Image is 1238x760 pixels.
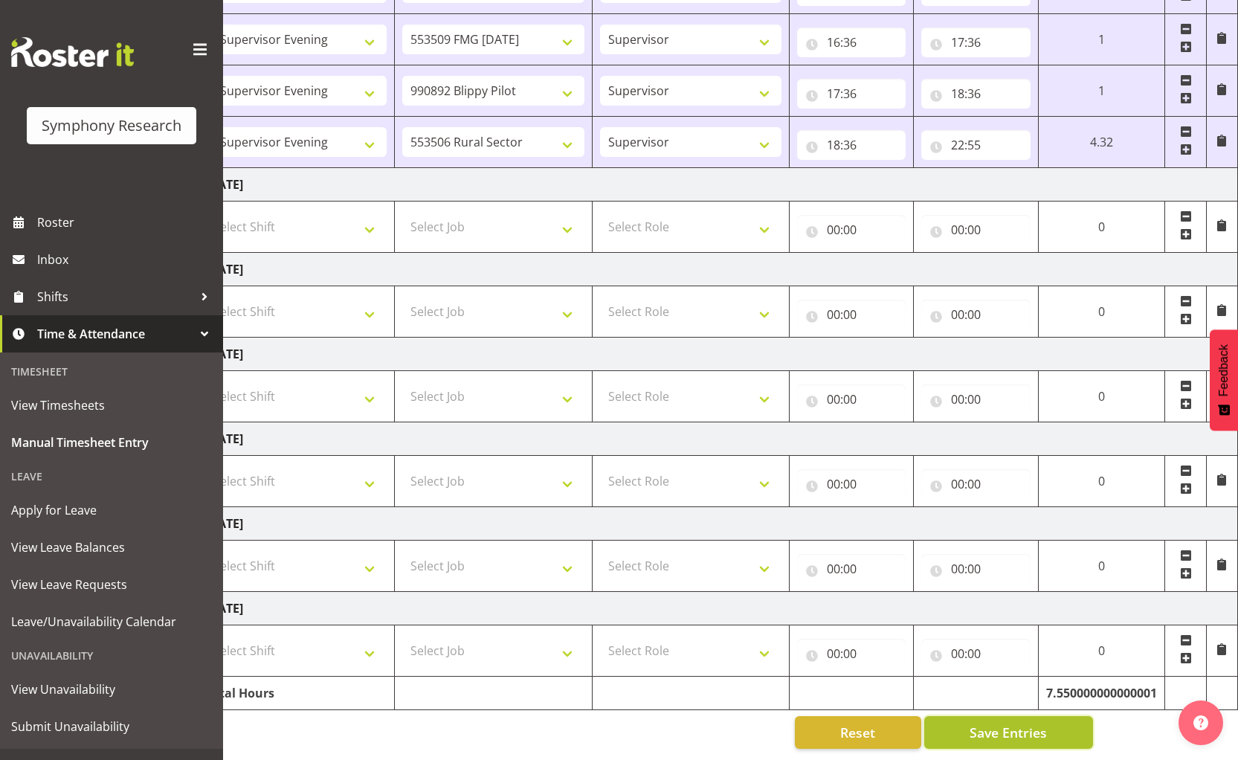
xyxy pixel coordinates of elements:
[198,422,1238,456] td: [DATE]
[11,37,134,67] img: Rosterit website logo
[1039,117,1165,168] td: 4.32
[1039,456,1165,507] td: 0
[1039,371,1165,422] td: 0
[921,384,1031,414] input: Click to select...
[797,639,906,669] input: Click to select...
[4,640,219,671] div: Unavailability
[4,603,219,640] a: Leave/Unavailability Calendar
[921,130,1031,160] input: Click to select...
[921,79,1031,109] input: Click to select...
[11,678,212,701] span: View Unavailability
[11,499,212,521] span: Apply for Leave
[198,253,1238,286] td: [DATE]
[921,554,1031,584] input: Click to select...
[198,677,395,710] td: Total Hours
[4,671,219,708] a: View Unavailability
[970,723,1047,742] span: Save Entries
[4,387,219,424] a: View Timesheets
[198,168,1238,202] td: [DATE]
[797,384,906,414] input: Click to select...
[1210,329,1238,431] button: Feedback - Show survey
[797,130,906,160] input: Click to select...
[797,215,906,245] input: Click to select...
[797,300,906,329] input: Click to select...
[924,716,1093,749] button: Save Entries
[921,639,1031,669] input: Click to select...
[11,573,212,596] span: View Leave Requests
[4,356,219,387] div: Timesheet
[4,424,219,461] a: Manual Timesheet Entry
[1039,625,1165,677] td: 0
[1217,344,1231,396] span: Feedback
[198,507,1238,541] td: [DATE]
[840,723,875,742] span: Reset
[4,461,219,492] div: Leave
[797,28,906,57] input: Click to select...
[4,492,219,529] a: Apply for Leave
[11,394,212,416] span: View Timesheets
[11,611,212,633] span: Leave/Unavailability Calendar
[1039,65,1165,117] td: 1
[198,592,1238,625] td: [DATE]
[797,469,906,499] input: Click to select...
[921,300,1031,329] input: Click to select...
[921,469,1031,499] input: Click to select...
[1039,541,1165,592] td: 0
[4,566,219,603] a: View Leave Requests
[4,708,219,745] a: Submit Unavailability
[37,323,193,345] span: Time & Attendance
[42,115,181,137] div: Symphony Research
[11,536,212,558] span: View Leave Balances
[37,248,216,271] span: Inbox
[37,286,193,308] span: Shifts
[198,338,1238,371] td: [DATE]
[1039,286,1165,338] td: 0
[1193,715,1208,730] img: help-xxl-2.png
[795,716,921,749] button: Reset
[37,211,216,234] span: Roster
[797,79,906,109] input: Click to select...
[797,554,906,584] input: Click to select...
[1039,202,1165,253] td: 0
[1039,677,1165,710] td: 7.550000000000001
[921,215,1031,245] input: Click to select...
[921,28,1031,57] input: Click to select...
[11,431,212,454] span: Manual Timesheet Entry
[1039,14,1165,65] td: 1
[11,715,212,738] span: Submit Unavailability
[4,529,219,566] a: View Leave Balances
